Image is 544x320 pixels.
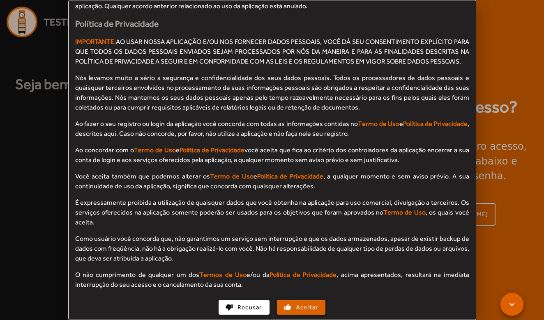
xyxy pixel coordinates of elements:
[75,37,469,66] p: AO USAR NOSSA APLICAÇÃO E/OU NOS FORNECER DADOS PESSOAIS, VOCÊ DÁ SEU CONSENTIMENTO EXPLÍCITO PAR...
[134,146,176,154] span: Termo de Uso
[75,145,469,165] p: Ao concordar com o e você aceita que fica ao critério dos controladores da aplicação encerrar a s...
[75,73,469,112] p: Nós levamos muito a sério a segurança e confidencialidade dos seus dados pessoais. Todos os proce...
[270,271,337,279] span: Política de Privacidade
[358,120,399,128] span: Termo de Uso
[199,271,247,279] span: Termos de Uso
[257,172,323,180] span: Política de Privacidade
[403,120,468,128] span: Política de Privacidade
[75,119,469,139] p: Ao fazer o seu registro ou login da aplicação você concorda com todas as informações contidas no ...
[219,300,270,315] button: Recusar
[75,270,469,290] p: O não cumprimento de qualquer um dos e/ou da , acima apresentados, resultará na imediata interrup...
[75,171,469,191] p: Você aceita também que podemos alterar os e , a qualquer momento e sem aviso prévio. A sua contin...
[237,303,262,312] span: Recusar
[383,208,426,216] span: Termo de Uso
[75,19,159,29] strong: Política de Privacidade
[75,38,116,46] span: IMPORTANTE:
[180,146,244,154] span: Política de Privacidade
[296,303,318,312] span: Aceitar
[210,172,253,180] span: Termo de Uso
[277,300,326,315] button: Aceitar
[75,234,469,263] p: Como usuário você concorda que, não garantimos um serviço sem interrupção e que os dados armazena...
[75,198,469,227] p: É expressamente proibida a utilização de quaisquer dados que você obtenha na aplicação para uso c...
